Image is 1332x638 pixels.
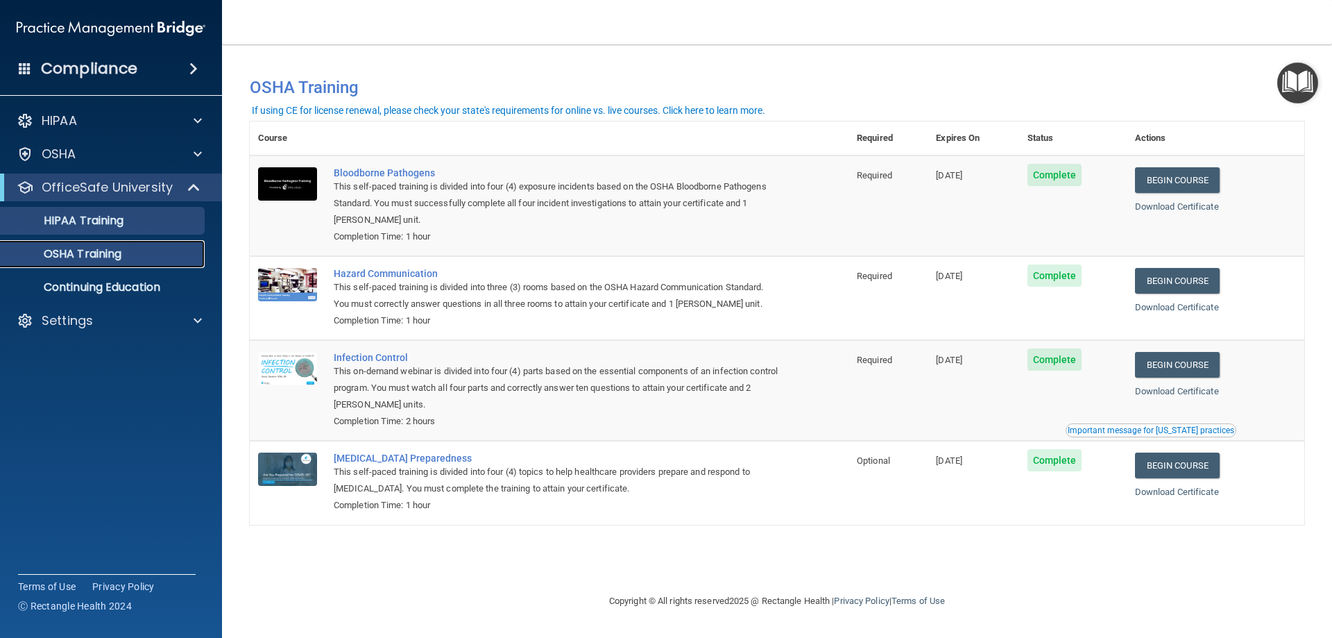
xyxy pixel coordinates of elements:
[936,170,962,181] span: [DATE]
[334,312,779,329] div: Completion Time: 1 hour
[1135,352,1220,378] a: Begin Course
[928,121,1018,156] th: Expires On
[334,167,779,178] a: Bloodborne Pathogens
[252,106,765,115] div: If using CE for license renewal, please check your state's requirements for online vs. live cours...
[1135,201,1219,212] a: Download Certificate
[42,179,173,196] p: OfficeSafe University
[18,580,76,594] a: Terms of Use
[250,78,1304,97] h4: OSHA Training
[41,59,137,78] h4: Compliance
[42,146,76,162] p: OSHA
[334,352,779,363] a: Infection Control
[1135,268,1220,294] a: Begin Course
[848,121,928,156] th: Required
[857,355,892,365] span: Required
[857,170,892,181] span: Required
[92,580,155,594] a: Privacy Policy
[334,497,779,514] div: Completion Time: 1 hour
[334,178,779,228] div: This self-paced training is divided into four (4) exposure incidents based on the OSHA Bloodborne...
[936,455,962,466] span: [DATE]
[17,15,205,42] img: PMB logo
[1135,167,1220,193] a: Begin Course
[891,596,945,606] a: Terms of Use
[334,363,779,413] div: This on-demand webinar is divided into four (4) parts based on the essential components of an inf...
[1127,121,1304,156] th: Actions
[1027,164,1082,186] span: Complete
[18,599,132,613] span: Ⓒ Rectangle Health 2024
[9,280,198,294] p: Continuing Education
[857,271,892,281] span: Required
[857,455,890,466] span: Optional
[1019,121,1127,156] th: Status
[1135,453,1220,478] a: Begin Course
[834,596,889,606] a: Privacy Policy
[42,312,93,329] p: Settings
[1135,487,1219,497] a: Download Certificate
[42,112,77,129] p: HIPAA
[1066,423,1236,437] button: Read this if you are a dental practitioner in the state of CA
[334,228,779,245] div: Completion Time: 1 hour
[1027,349,1082,371] span: Complete
[1277,62,1318,103] button: Open Resource Center
[524,579,1030,623] div: Copyright © All rights reserved 2025 @ Rectangle Health | |
[17,312,202,329] a: Settings
[17,146,202,162] a: OSHA
[1135,302,1219,312] a: Download Certificate
[9,247,121,261] p: OSHA Training
[334,279,779,312] div: This self-paced training is divided into three (3) rooms based on the OSHA Hazard Communication S...
[936,271,962,281] span: [DATE]
[1135,386,1219,396] a: Download Certificate
[1027,449,1082,471] span: Complete
[17,179,201,196] a: OfficeSafe University
[334,464,779,497] div: This self-paced training is divided into four (4) topics to help healthcare providers prepare and...
[936,355,962,365] span: [DATE]
[9,214,123,228] p: HIPAA Training
[250,121,325,156] th: Course
[250,103,767,117] button: If using CE for license renewal, please check your state's requirements for online vs. live cours...
[334,453,779,464] a: [MEDICAL_DATA] Preparedness
[17,112,202,129] a: HIPAA
[334,413,779,430] div: Completion Time: 2 hours
[1027,265,1082,287] span: Complete
[1068,426,1234,435] div: Important message for [US_STATE] practices
[334,268,779,279] a: Hazard Communication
